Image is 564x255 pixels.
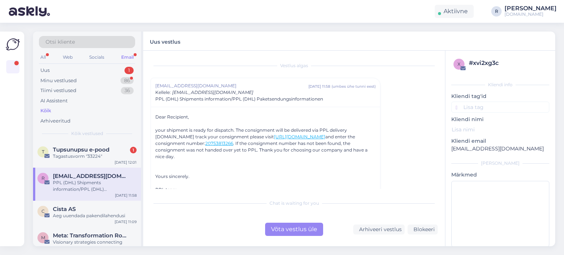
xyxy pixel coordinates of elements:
div: Arhiveeritud [40,117,70,125]
div: All [39,52,47,62]
div: [PERSON_NAME] [505,6,557,11]
span: [EMAIL_ADDRESS][DOMAIN_NAME] [155,83,308,89]
div: 86 [120,77,134,84]
div: Kõik [40,107,51,114]
div: [DOMAIN_NAME] [505,11,557,17]
img: Askly Logo [6,37,20,51]
div: Web [61,52,74,62]
div: Visionary strategies connecting businesses with agility and innovation [53,239,137,252]
div: PPL (DHL) Shipments information/PPL (DHL) Paketsendungsinformationen [53,179,137,193]
div: Email [120,52,135,62]
p: Märkmed [451,171,549,179]
div: Vestlus algas [151,62,438,69]
a: 20753813266 [205,141,233,146]
span: M [41,235,45,240]
span: [EMAIL_ADDRESS][DOMAIN_NAME] [172,90,253,95]
p: [EMAIL_ADDRESS][DOMAIN_NAME] [451,145,549,153]
span: Kõik vestlused [71,130,103,137]
p: Kliendi email [451,137,549,145]
div: Chat is waiting for you [151,200,438,207]
span: T [42,149,44,154]
span: Cista AS [53,206,76,212]
div: Aeg uuendada pakendilahendusi [53,212,137,219]
p: Kliendi tag'id [451,92,549,100]
span: Otsi kliente [46,38,75,46]
div: [DATE] 11:09 [115,219,137,225]
div: Võta vestlus üle [265,223,323,236]
a: [PERSON_NAME][DOMAIN_NAME] [505,6,560,17]
input: Lisa nimi [452,127,546,132]
div: [DATE] 11:58 [115,193,137,198]
input: Lisa tag [451,102,549,113]
div: AI Assistent [40,97,68,105]
div: Tiimi vestlused [40,87,76,94]
div: 1 [130,147,137,153]
span: r [41,175,45,181]
span: Meta: Transformation Roadmap [53,232,129,239]
div: Arhiveeri vestlus [353,225,405,234]
div: Aktiivne [435,5,474,18]
div: Uus [40,67,50,74]
div: 36 [121,87,134,94]
div: Tagastusvorm "33224" [53,153,137,160]
span: x [458,61,460,67]
div: [DATE] 12:01 [115,160,137,165]
div: # xvi2xg3c [469,59,547,68]
div: Socials [88,52,106,62]
span: PPL (DHL) Shipments information/PPL (DHL) Paketsendungsinformationen [155,96,323,102]
span: C [41,208,45,214]
p: Kliendi nimi [451,116,549,123]
div: R [491,6,502,17]
div: [DATE] 11:58 [308,84,330,89]
div: ( umbes ühe tunni eest ) [332,84,376,89]
a: [URL][DOMAIN_NAME] [274,134,325,139]
label: Uus vestlus [150,36,180,46]
div: Minu vestlused [40,77,77,84]
span: radimkomender@seznam.cz [53,173,129,179]
div: Kliendi info [451,81,549,88]
span: Kellele : [155,90,171,95]
div: [PERSON_NAME] [451,160,549,167]
span: Tupsunupsu e-pood [53,146,109,153]
div: 1 [124,67,134,74]
div: Blokeeri [408,225,438,234]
